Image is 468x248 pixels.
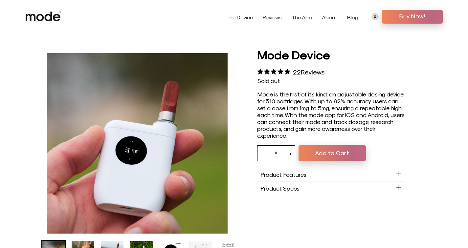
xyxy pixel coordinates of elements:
[322,14,337,20] a: About
[347,14,358,20] a: Blog
[289,146,292,161] button: +
[260,171,306,178] span: Product Features
[257,66,325,77] div: 22Reviews
[47,53,228,234] div: Mode Device product carousel
[299,145,366,161] button: Add to Cart
[382,10,443,24] a: Buy Now!
[387,11,438,21] span: Buy Now!
[261,146,263,161] button: -
[257,91,405,139] div: Mode is the first of its kind: an adjustable dosing device for 510 cartridges. With up to 92% acc...
[260,185,300,192] span: Product Specs
[257,77,280,84] span: Sold out
[257,47,405,62] h1: Mode Device
[47,53,228,234] li: 1 of 8
[292,14,312,20] a: The App
[47,53,228,234] img: Mode Device
[301,68,324,76] span: Reviews
[371,13,379,20] a: 0
[226,14,253,20] a: The Device
[263,14,282,20] a: Reviews
[293,68,301,76] span: 22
